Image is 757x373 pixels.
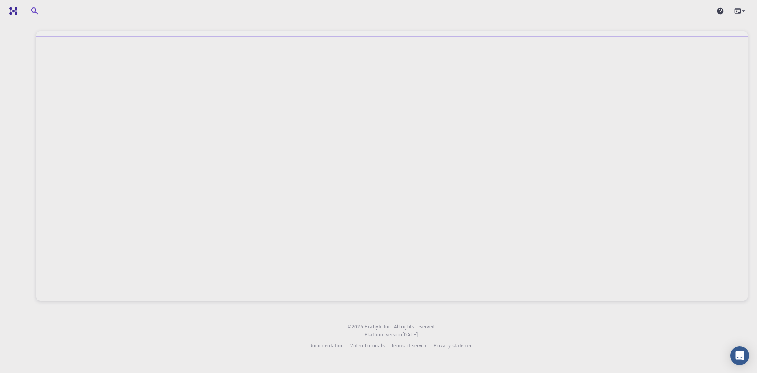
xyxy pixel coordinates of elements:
span: Video Tutorials [350,342,385,349]
a: Documentation [309,342,344,350]
span: All rights reserved. [394,323,436,331]
div: Open Intercom Messenger [730,346,749,365]
a: [DATE]. [403,331,419,339]
span: © 2025 [348,323,364,331]
span: Privacy statement [434,342,475,349]
span: Exabyte Inc. [365,323,392,330]
img: logo [6,7,17,15]
a: Privacy statement [434,342,475,350]
span: Platform version [365,331,402,339]
a: Terms of service [391,342,427,350]
a: Exabyte Inc. [365,323,392,331]
span: Terms of service [391,342,427,349]
a: Video Tutorials [350,342,385,350]
span: [DATE] . [403,331,419,337]
span: Documentation [309,342,344,349]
